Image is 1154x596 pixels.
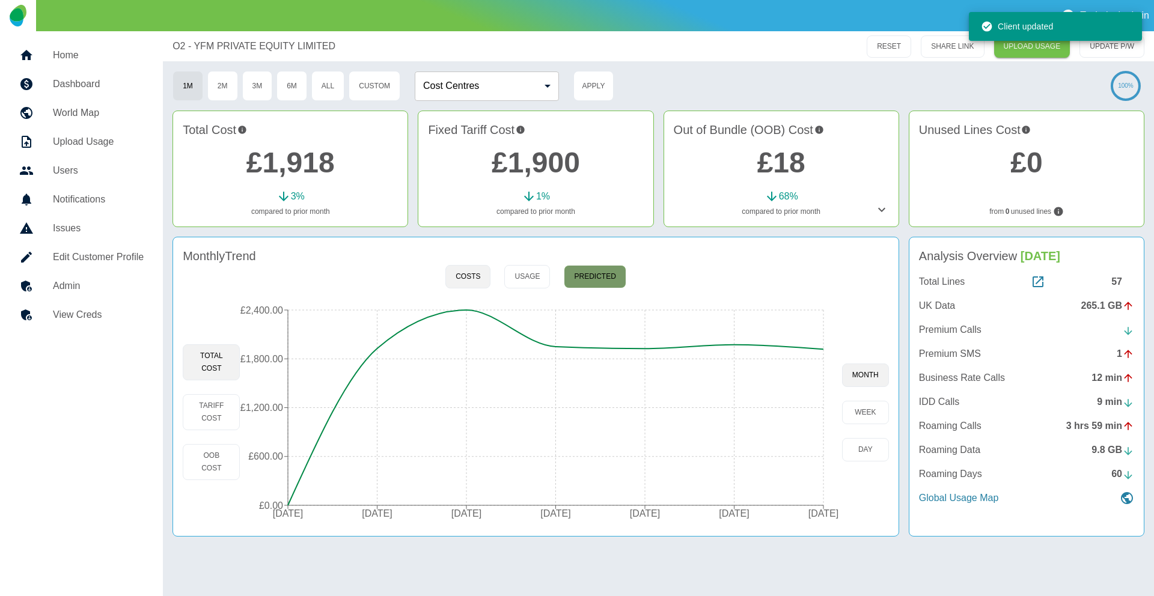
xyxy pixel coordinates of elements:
div: 265.1 GB [1081,299,1134,313]
button: All [311,71,344,101]
button: Total Cost [183,344,240,380]
b: 0 [1006,206,1010,217]
div: 12 min [1091,371,1134,385]
tspan: £1,200.00 [240,403,283,413]
a: Total Lines57 [919,275,1134,289]
button: Costs [445,265,490,288]
a: UK Data265.1 GB [919,299,1134,313]
tspan: [DATE] [630,508,660,518]
button: 2M [207,71,238,101]
h4: Unused Lines Cost [919,121,1134,139]
h5: Users [53,163,144,178]
a: IDD Calls9 min [919,395,1134,409]
p: Global Usage Map [919,491,999,505]
tspan: £600.00 [249,451,284,461]
button: 1M [172,71,203,101]
a: Upload Usage [10,127,153,156]
p: from unused lines [919,206,1134,217]
a: Edit Customer Profile [10,243,153,272]
h4: Out of Bundle (OOB) Cost [674,121,889,139]
p: IDD Calls [919,395,960,409]
a: £1,900 [492,147,580,178]
div: 9.8 GB [1091,443,1134,457]
h4: Analysis Overview [919,247,1134,265]
p: O2 - YFM PRIVATE EQUITY LIMITED [172,39,335,53]
p: Total Lines [919,275,965,289]
button: Custom [349,71,400,101]
img: Logo [10,5,26,26]
p: 68 % [779,189,798,204]
h5: Edit Customer Profile [53,250,144,264]
button: 6M [276,71,307,101]
h5: Issues [53,221,144,236]
p: Business Rate Calls [919,371,1005,385]
p: Premium Calls [919,323,982,337]
a: Dashboard [10,70,153,99]
button: 3M [242,71,273,101]
button: Tariff Cost [183,394,240,430]
h5: View Creds [53,308,144,322]
h4: Total Cost [183,121,398,139]
a: World Map [10,99,153,127]
h5: Dashboard [53,77,144,91]
h4: Monthly Trend [183,247,256,265]
tspan: [DATE] [451,508,481,518]
a: Roaming Data9.8 GB [919,443,1134,457]
p: compared to prior month [428,206,643,217]
svg: This is the total charges incurred over 1 months [237,121,247,139]
a: Global Usage Map [919,491,1134,505]
a: £0 [1010,147,1042,178]
div: 9 min [1097,395,1134,409]
a: View Creds [10,300,153,329]
text: 100% [1118,82,1134,89]
h5: World Map [53,106,144,120]
a: Business Rate Calls12 min [919,371,1134,385]
div: 3 hrs 59 min [1066,419,1134,433]
div: 1 [1117,347,1134,361]
div: 57 [1111,275,1134,289]
p: compared to prior month [183,206,398,217]
p: Roaming Days [919,467,982,481]
button: Technical admin [1056,4,1154,28]
tspan: £2,400.00 [240,305,283,315]
svg: Costs outside of your fixed tariff [814,121,824,139]
button: day [842,438,889,461]
a: Premium SMS1 [919,347,1134,361]
tspan: [DATE] [541,508,571,518]
div: Client updated [981,16,1053,37]
tspan: £0.00 [259,500,283,511]
h4: Fixed Tariff Cost [428,121,643,139]
button: RESET [867,35,911,58]
h5: Home [53,48,144,62]
a: Users [10,156,153,185]
p: Roaming Data [919,443,980,457]
h5: Notifications [53,192,144,207]
a: Roaming Days60 [919,467,1134,481]
a: Home [10,41,153,70]
tspan: [DATE] [808,508,838,518]
p: 1 % [536,189,550,204]
a: Issues [10,214,153,243]
button: OOB Cost [183,444,240,480]
button: month [842,363,889,387]
h5: Admin [53,279,144,293]
tspan: [DATE] [362,508,392,518]
p: Premium SMS [919,347,981,361]
tspan: £1,800.00 [240,354,283,364]
a: Roaming Calls3 hrs 59 min [919,419,1134,433]
div: 60 [1111,467,1134,481]
a: £1,918 [246,147,335,178]
tspan: [DATE] [273,508,303,518]
button: Apply [573,71,614,101]
p: UK Data [919,299,955,313]
a: Notifications [10,185,153,214]
p: 3 % [291,189,305,204]
button: SHARE LINK [921,35,984,58]
svg: This is your recurring contracted cost [516,121,525,139]
tspan: [DATE] [719,508,749,518]
svg: Lines not used during your chosen timeframe. If multiple months selected only lines never used co... [1053,206,1064,217]
svg: Potential saving if surplus lines removed at contract renewal [1021,121,1031,139]
button: week [842,401,889,424]
a: £18 [757,147,805,178]
a: Premium Calls [919,323,1134,337]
